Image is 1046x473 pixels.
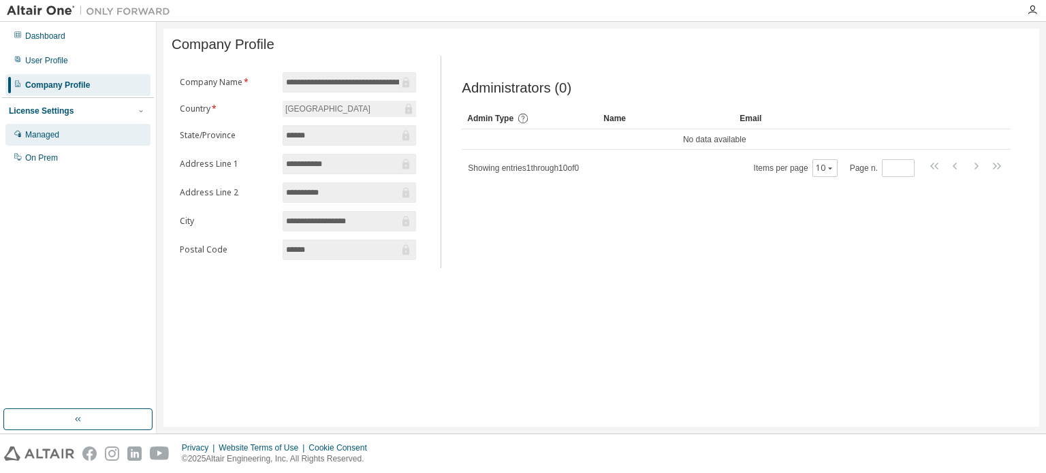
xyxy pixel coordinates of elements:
[7,4,177,18] img: Altair One
[816,163,834,174] button: 10
[25,31,65,42] div: Dashboard
[462,80,571,96] span: Administrators (0)
[468,163,579,173] span: Showing entries 1 through 10 of 0
[105,446,119,461] img: instagram.svg
[182,453,375,465] p: © 2025 Altair Engineering, Inc. All Rights Reserved.
[182,442,219,453] div: Privacy
[754,159,838,177] span: Items per page
[82,446,97,461] img: facebook.svg
[283,101,373,116] div: [GEOGRAPHIC_DATA]
[180,159,274,169] label: Address Line 1
[603,108,729,129] div: Name
[219,442,308,453] div: Website Terms of Use
[180,187,274,198] label: Address Line 2
[180,103,274,114] label: Country
[9,105,74,116] div: License Settings
[25,55,68,66] div: User Profile
[172,37,274,52] span: Company Profile
[127,446,142,461] img: linkedin.svg
[25,80,90,91] div: Company Profile
[740,108,865,129] div: Email
[462,129,967,150] td: No data available
[467,114,513,123] span: Admin Type
[850,159,915,177] span: Page n.
[4,446,74,461] img: altair_logo.svg
[180,244,274,255] label: Postal Code
[150,446,170,461] img: youtube.svg
[180,216,274,227] label: City
[25,152,58,163] div: On Prem
[180,77,274,88] label: Company Name
[180,130,274,141] label: State/Province
[25,129,59,140] div: Managed
[283,101,416,117] div: [GEOGRAPHIC_DATA]
[308,442,375,453] div: Cookie Consent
